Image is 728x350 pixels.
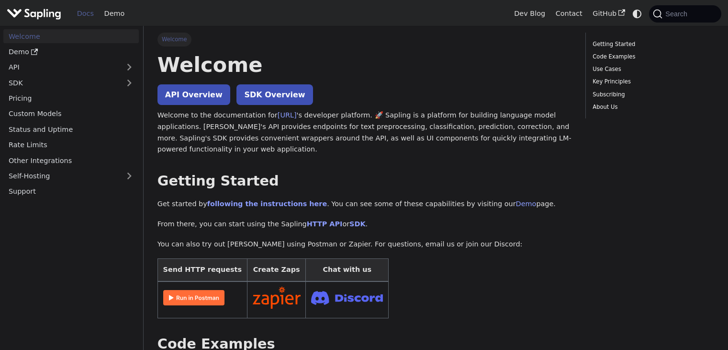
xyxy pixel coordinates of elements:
[3,185,139,198] a: Support
[157,219,571,230] p: From there, you can start using the Sapling or .
[3,153,139,167] a: Other Integrations
[120,60,139,74] button: Expand sidebar category 'API'
[120,76,139,90] button: Expand sidebar category 'SDK'
[587,6,630,21] a: GitHub
[3,76,120,90] a: SDK
[306,259,389,281] th: Chat with us
[593,52,711,61] a: Code Examples
[72,6,99,21] a: Docs
[662,10,693,18] span: Search
[99,6,130,21] a: Demo
[593,90,711,99] a: Subscribing
[3,107,139,121] a: Custom Models
[516,200,537,208] a: Demo
[157,198,571,210] p: Get started by . You can see some of these capabilities by visiting our page.
[3,122,139,136] a: Status and Uptime
[157,52,571,78] h1: Welcome
[509,6,550,21] a: Dev Blog
[649,5,721,23] button: Search (Command+K)
[253,287,301,309] img: Connect in Zapier
[593,40,711,49] a: Getting Started
[311,288,383,308] img: Join Discord
[593,77,711,86] a: Key Principles
[3,169,139,183] a: Self-Hosting
[157,33,191,46] span: Welcome
[157,239,571,250] p: You can also try out [PERSON_NAME] using Postman or Zapier. For questions, email us or join our D...
[3,29,139,43] a: Welcome
[3,60,120,74] a: API
[3,45,139,59] a: Demo
[236,84,313,105] a: SDK Overview
[157,110,571,155] p: Welcome to the documentation for 's developer platform. 🚀 Sapling is a platform for building lang...
[278,111,297,119] a: [URL]
[7,7,65,21] a: Sapling.aiSapling.ai
[550,6,588,21] a: Contact
[157,173,571,190] h2: Getting Started
[3,138,139,152] a: Rate Limits
[157,259,247,281] th: Send HTTP requests
[7,7,61,21] img: Sapling.ai
[630,7,644,21] button: Switch between dark and light mode (currently system mode)
[349,220,365,228] a: SDK
[163,290,224,305] img: Run in Postman
[247,259,306,281] th: Create Zaps
[307,220,343,228] a: HTTP API
[593,103,711,112] a: About Us
[207,200,327,208] a: following the instructions here
[3,92,139,105] a: Pricing
[593,65,711,74] a: Use Cases
[157,33,571,46] nav: Breadcrumbs
[157,84,230,105] a: API Overview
